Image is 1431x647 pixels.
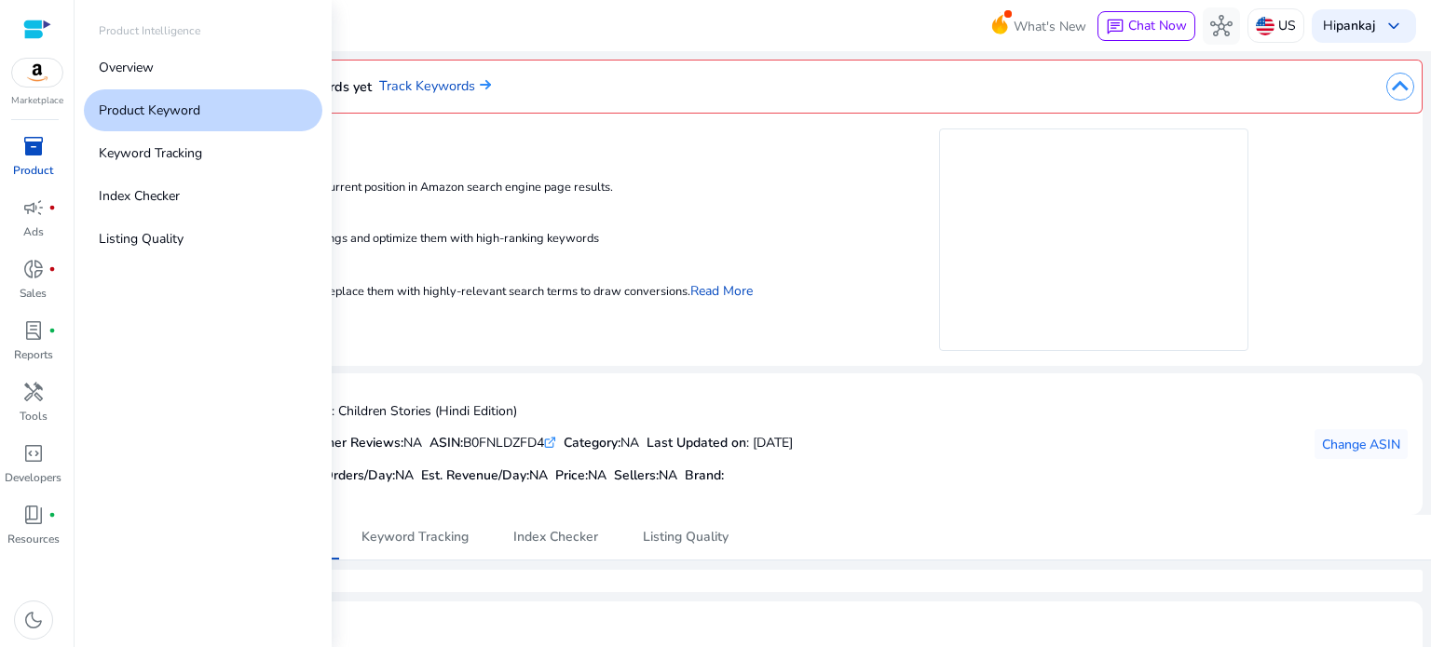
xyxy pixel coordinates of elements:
[109,179,613,209] p: Track your keywords and identify their current position in Amazon search engine page results.
[1323,20,1375,33] p: Hi
[429,434,463,452] b: ASIN:
[1128,17,1187,34] span: Chat Now
[1383,15,1405,37] span: keyboard_arrow_down
[48,511,56,519] span: fiber_manual_record
[954,143,1233,330] iframe: YouTube video player
[1315,429,1408,459] button: Change ASIN
[685,466,721,484] span: Brand
[614,468,677,484] h5: Sellers:
[99,22,200,39] p: Product Intelligence
[529,466,548,484] span: NA
[20,408,48,425] p: Tools
[379,76,491,97] a: Track Keywords
[1386,73,1414,101] img: dropdown-arrow.svg
[690,282,753,300] a: Read More
[1256,17,1274,35] img: us.svg
[22,258,45,280] span: donut_small
[23,223,44,240] p: Ads
[48,204,56,211] span: fiber_manual_record
[643,531,729,544] span: Listing Quality
[48,265,56,273] span: fiber_manual_record
[109,281,753,311] p: Identify non-performing keywords and replace them with highly-relevant search terms to draw conve...
[659,466,677,484] span: NA
[22,381,45,403] span: handyman
[513,531,598,544] span: Index Checker
[1106,18,1124,36] span: chat
[48,327,56,334] span: fiber_manual_record
[20,285,47,302] p: Sales
[647,434,746,452] b: Last Updated on
[109,230,599,260] p: Analyze the search visibility of your listings and optimize them with high-ranking keywords
[22,609,45,631] span: dark_mode
[289,434,403,452] b: Customer Reviews:
[12,59,62,87] img: amazon.svg
[564,433,639,452] div: NA
[228,404,793,420] h4: Mendhak Ka Ghar: Children Stories (Hindi Edition)
[647,433,793,452] div: : [DATE]
[685,468,724,484] h5: :
[588,466,606,484] span: NA
[1322,435,1400,454] span: Change ASIN
[7,531,60,547] p: Resources
[14,346,53,363] p: Reports
[22,442,45,465] span: code_blocks
[22,196,45,219] span: campaign
[22,135,45,157] span: inventory_2
[99,229,184,249] p: Listing Quality
[99,58,154,77] p: Overview
[289,433,422,452] div: NA
[99,101,200,120] p: Product Keyword
[22,504,45,526] span: book_4
[421,468,548,484] h5: Est. Revenue/Day:
[429,433,556,452] div: B0FNLDZFD4
[5,469,61,486] p: Developers
[11,94,63,108] p: Marketplace
[1336,17,1375,34] b: pankaj
[555,468,606,484] h5: Price:
[99,186,180,206] p: Index Checker
[395,466,414,484] span: NA
[475,79,491,90] img: arrow-right.svg
[1203,7,1240,45] button: hub
[1014,10,1086,43] span: What's New
[564,434,620,452] b: Category:
[1097,11,1195,41] button: chatChat Now
[1278,9,1296,42] p: US
[1210,15,1233,37] span: hub
[361,531,469,544] span: Keyword Tracking
[13,162,53,179] p: Product
[298,468,414,484] h5: Est. Orders/Day:
[98,136,756,150] h4: How can keyword tracking help you?
[99,143,202,163] p: Keyword Tracking
[22,319,45,342] span: lab_profile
